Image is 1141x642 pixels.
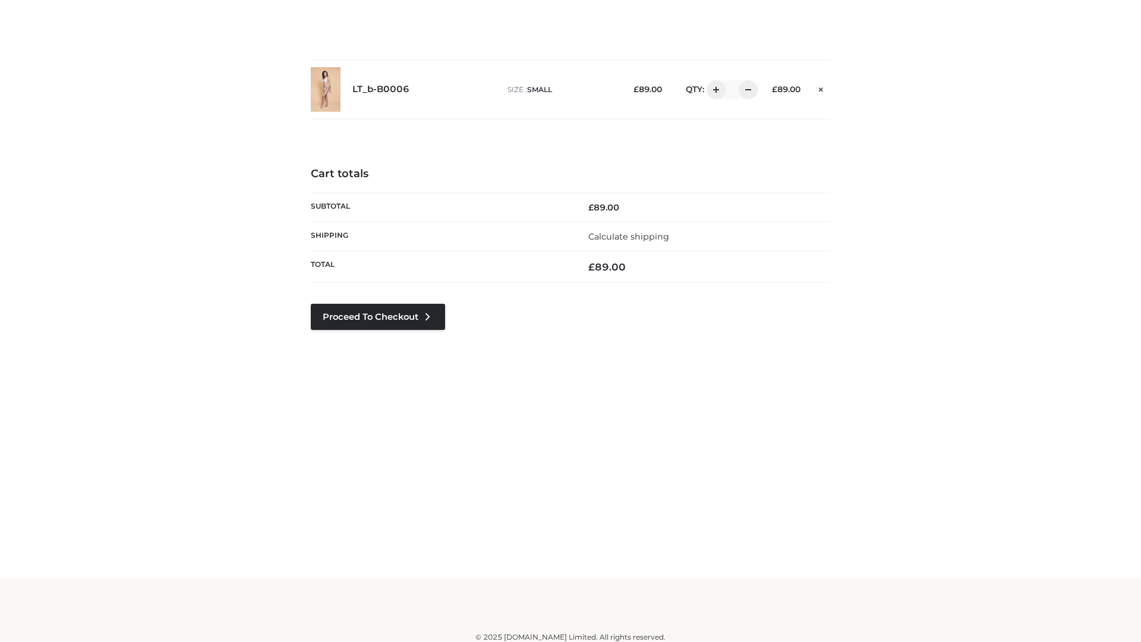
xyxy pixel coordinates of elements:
span: £ [633,84,639,94]
a: Proceed to Checkout [311,304,445,330]
span: £ [588,261,595,273]
span: £ [588,202,594,213]
th: Total [311,251,570,283]
th: Shipping [311,222,570,251]
th: Subtotal [311,193,570,222]
bdi: 89.00 [588,202,619,213]
bdi: 89.00 [772,84,800,94]
p: size : [508,84,615,95]
span: £ [772,84,777,94]
h4: Cart totals [311,168,830,181]
bdi: 89.00 [633,84,662,94]
bdi: 89.00 [588,261,626,273]
a: Remove this item [812,80,830,96]
a: Calculate shipping [588,231,669,242]
div: QTY: [674,80,754,99]
span: SMALL [527,85,552,94]
a: LT_b-B0006 [352,84,409,95]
